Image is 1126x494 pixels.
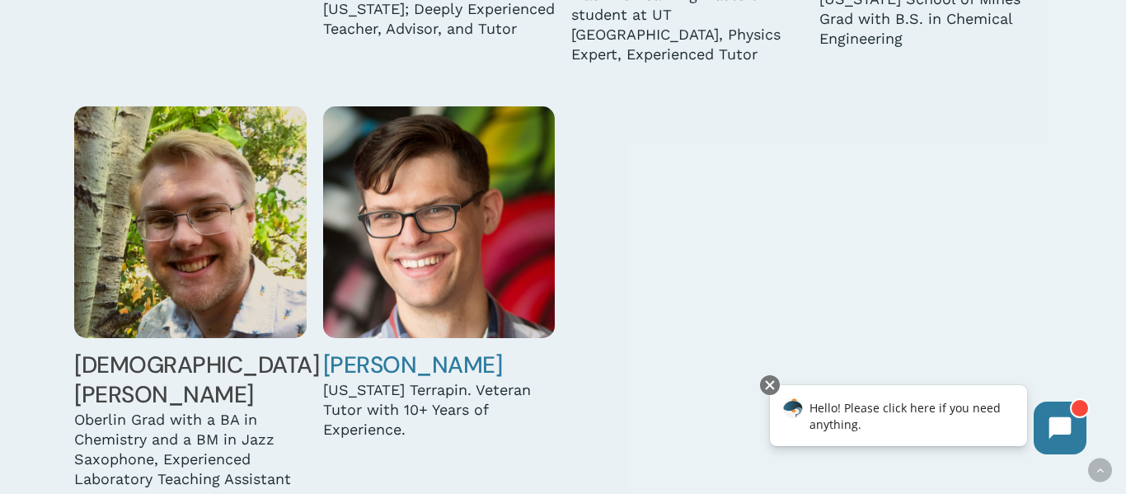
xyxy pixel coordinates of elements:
iframe: Chatbot [753,372,1103,471]
img: Nate Ycas [323,106,555,338]
div: [US_STATE] Terrapin. Veteran Tutor with 10+ Years of Experience. [323,380,555,440]
a: [PERSON_NAME] [323,350,503,380]
div: Oberlin Grad with a BA in Chemistry and a BM in Jazz Saxophone, Experienced Laboratory Teaching A... [74,410,306,489]
a: [DEMOGRAPHIC_DATA][PERSON_NAME] [74,350,319,410]
img: Christian Wilson [74,106,306,338]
